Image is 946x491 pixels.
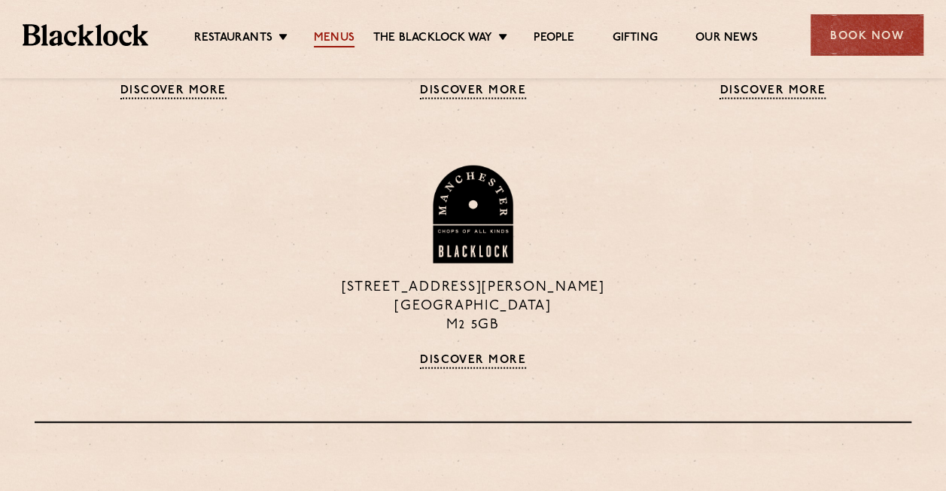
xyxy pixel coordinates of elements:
a: Discover More [719,84,826,99]
a: Menus [314,31,354,47]
img: BL_Textured_Logo-footer-cropped.svg [23,24,148,45]
div: Book Now [811,14,923,56]
a: Discover More [420,354,526,369]
a: The Blacklock Way [373,31,492,47]
a: Discover More [120,84,227,99]
a: People [534,31,574,47]
img: BL_Manchester_Logo-bleed.png [430,166,516,264]
a: Discover More [420,84,526,99]
a: Gifting [612,31,657,47]
a: Our News [695,31,758,47]
p: [STREET_ADDRESS][PERSON_NAME] [GEOGRAPHIC_DATA] M2 5GB [334,279,611,335]
a: Restaurants [194,31,272,47]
